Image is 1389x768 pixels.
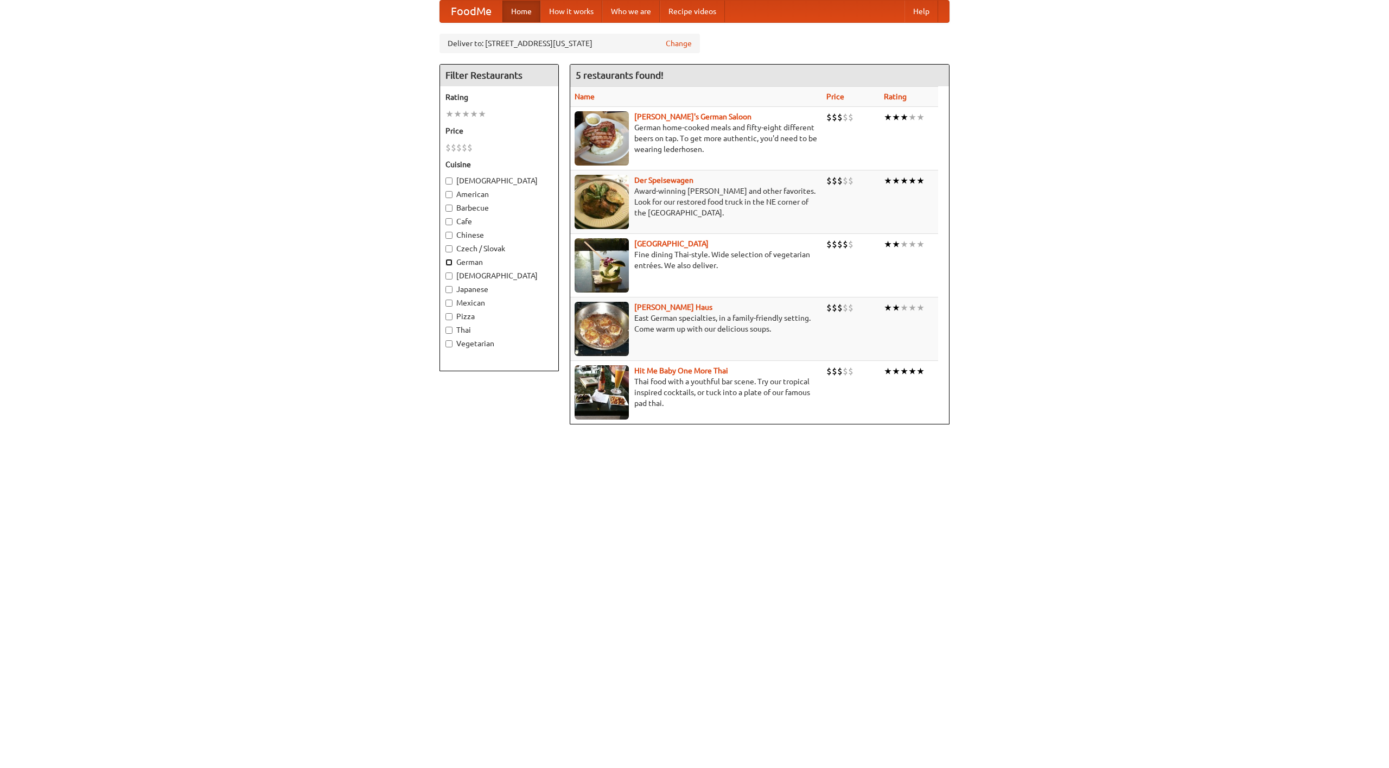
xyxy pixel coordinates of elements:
label: Chinese [445,230,553,240]
li: ★ [916,175,925,187]
li: $ [848,302,853,314]
li: $ [843,238,848,250]
li: $ [451,142,456,154]
li: ★ [892,111,900,123]
li: ★ [916,302,925,314]
li: ★ [454,108,462,120]
li: $ [826,175,832,187]
li: $ [837,302,843,314]
label: Cafe [445,216,553,227]
img: kohlhaus.jpg [575,302,629,356]
a: Who we are [602,1,660,22]
a: How it works [540,1,602,22]
li: $ [832,302,837,314]
li: ★ [916,238,925,250]
a: Home [502,1,540,22]
li: $ [848,175,853,187]
a: Name [575,92,595,101]
p: Thai food with a youthful bar scene. Try our tropical inspired cocktails, or tuck into a plate of... [575,376,818,409]
li: $ [462,142,467,154]
li: ★ [892,365,900,377]
label: Vegetarian [445,338,553,349]
li: $ [837,111,843,123]
li: $ [843,365,848,377]
li: $ [826,238,832,250]
input: [DEMOGRAPHIC_DATA] [445,177,453,185]
div: Deliver to: [STREET_ADDRESS][US_STATE] [439,34,700,53]
p: East German specialties, in a family-friendly setting. Come warm up with our delicious soups. [575,313,818,334]
li: $ [832,175,837,187]
input: Chinese [445,232,453,239]
li: $ [445,142,451,154]
li: ★ [916,365,925,377]
a: [PERSON_NAME]'s German Saloon [634,112,751,121]
li: $ [848,111,853,123]
input: Vegetarian [445,340,453,347]
li: ★ [900,175,908,187]
a: [PERSON_NAME] Haus [634,303,712,312]
a: Der Speisewagen [634,176,693,185]
label: Barbecue [445,202,553,213]
input: Japanese [445,286,453,293]
a: Change [666,38,692,49]
li: $ [832,111,837,123]
li: ★ [908,175,916,187]
li: ★ [462,108,470,120]
li: ★ [470,108,478,120]
ng-pluralize: 5 restaurants found! [576,70,664,80]
p: German home-cooked meals and fifty-eight different beers on tap. To get more authentic, you'd nee... [575,122,818,155]
li: ★ [892,175,900,187]
input: Cafe [445,218,453,225]
li: $ [843,111,848,123]
input: American [445,191,453,198]
label: Thai [445,325,553,335]
li: ★ [900,111,908,123]
li: ★ [908,302,916,314]
h5: Price [445,125,553,136]
li: $ [843,302,848,314]
li: $ [467,142,473,154]
li: $ [826,365,832,377]
li: ★ [892,302,900,314]
img: satay.jpg [575,238,629,293]
img: babythai.jpg [575,365,629,420]
li: ★ [908,238,916,250]
a: Hit Me Baby One More Thai [634,366,728,375]
input: Mexican [445,300,453,307]
input: Barbecue [445,205,453,212]
li: $ [843,175,848,187]
input: Pizza [445,313,453,320]
li: $ [826,302,832,314]
li: ★ [884,111,892,123]
img: esthers.jpg [575,111,629,166]
a: FoodMe [440,1,502,22]
label: Pizza [445,311,553,322]
p: Fine dining Thai-style. Wide selection of vegetarian entrées. We also deliver. [575,249,818,271]
label: [DEMOGRAPHIC_DATA] [445,270,553,281]
label: Mexican [445,297,553,308]
li: $ [826,111,832,123]
input: Czech / Slovak [445,245,453,252]
label: American [445,189,553,200]
li: ★ [892,238,900,250]
label: [DEMOGRAPHIC_DATA] [445,175,553,186]
li: ★ [900,302,908,314]
li: $ [848,238,853,250]
li: $ [848,365,853,377]
h4: Filter Restaurants [440,65,558,86]
li: ★ [916,111,925,123]
li: ★ [884,302,892,314]
label: German [445,257,553,268]
a: Rating [884,92,907,101]
li: ★ [884,365,892,377]
a: Recipe videos [660,1,725,22]
a: Help [904,1,938,22]
li: $ [832,365,837,377]
li: ★ [908,365,916,377]
li: ★ [908,111,916,123]
a: [GEOGRAPHIC_DATA] [634,239,709,248]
